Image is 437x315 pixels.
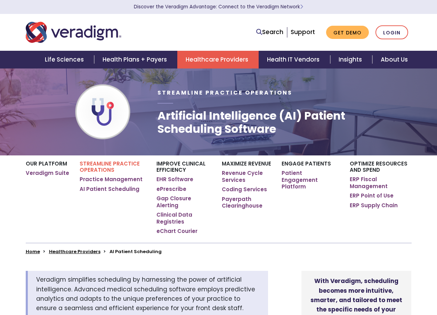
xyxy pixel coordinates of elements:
[222,170,271,183] a: Revenue Cycle Services
[36,275,255,312] span: Veradigm simplifies scheduling by harnessing the power of artificial intelligence. Advanced medic...
[291,28,315,36] a: Support
[26,248,40,255] a: Home
[375,25,408,40] a: Login
[177,51,259,68] a: Healthcare Providers
[80,176,143,183] a: Practice Management
[156,195,212,209] a: Gap Closure Alerting
[157,109,411,136] h1: Artificial Intelligence (AI) Patient Scheduling Software
[80,186,139,193] a: AI Patient Scheduling
[157,89,292,97] span: Streamline Practice Operations
[259,51,330,68] a: Health IT Vendors
[350,176,411,189] a: ERP Fiscal Management
[26,21,121,44] img: Veradigm logo
[49,248,100,255] a: Healthcare Providers
[94,51,177,68] a: Health Plans + Payers
[350,202,398,209] a: ERP Supply Chain
[282,170,339,190] a: Patient Engagement Platform
[134,3,303,10] a: Discover the Veradigm Advantage: Connect to the Veradigm NetworkLearn More
[26,170,69,177] a: Veradigm Suite
[156,228,197,235] a: eChart Courier
[156,211,212,225] a: Clinical Data Registries
[326,26,369,39] a: Get Demo
[350,192,394,199] a: ERP Point of Use
[300,3,303,10] span: Learn More
[330,51,372,68] a: Insights
[256,27,283,37] a: Search
[222,186,267,193] a: Coding Services
[372,51,416,68] a: About Us
[156,186,186,193] a: ePrescribe
[156,176,193,183] a: EHR Software
[37,51,94,68] a: Life Sciences
[222,196,271,209] a: Payerpath Clearinghouse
